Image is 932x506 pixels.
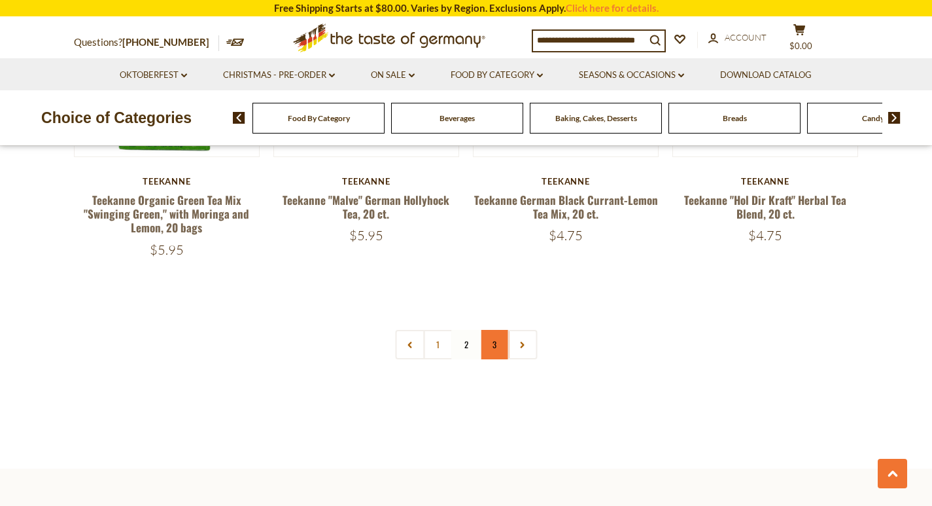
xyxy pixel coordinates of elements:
[223,68,335,82] a: Christmas - PRE-ORDER
[725,32,767,43] span: Account
[423,330,453,359] a: 1
[888,112,901,124] img: next arrow
[684,192,846,222] a: Teekanne "Hol Dir Kraft" Herbal Tea Blend, 20 ct.
[748,227,782,244] span: $4.75
[371,68,415,82] a: On Sale
[708,31,767,45] a: Account
[479,330,509,359] a: 3
[122,36,209,48] a: [PHONE_NUMBER]
[672,176,859,187] div: Teekanne
[288,113,350,123] a: Food By Category
[579,68,684,82] a: Seasons & Occasions
[283,192,449,222] a: Teekanne "Malve" German Hollyhock Tea, 20 ct.
[549,227,583,244] span: $4.75
[789,41,812,51] span: $0.00
[74,34,219,51] p: Questions?
[555,113,637,123] a: Baking, Cakes, Desserts
[473,176,659,187] div: Teekanne
[474,192,658,222] a: Teekanne German Black Currant-Lemon Tea Mix, 20 ct.
[566,2,659,14] a: Click here for details.
[780,24,820,56] button: $0.00
[84,192,249,236] a: Teekanne Organic Green Tea Mix "Swinging Green," with Moringa and Lemon, 20 bags
[233,112,245,124] img: previous arrow
[723,113,747,123] a: Breads
[150,242,184,258] span: $5.95
[440,113,475,123] a: Beverages
[720,68,812,82] a: Download Catalog
[349,227,383,244] span: $5.95
[120,68,187,82] a: Oktoberfest
[74,176,260,187] div: Teekanne
[273,176,460,187] div: Teekanne
[862,113,884,123] a: Candy
[451,68,543,82] a: Food By Category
